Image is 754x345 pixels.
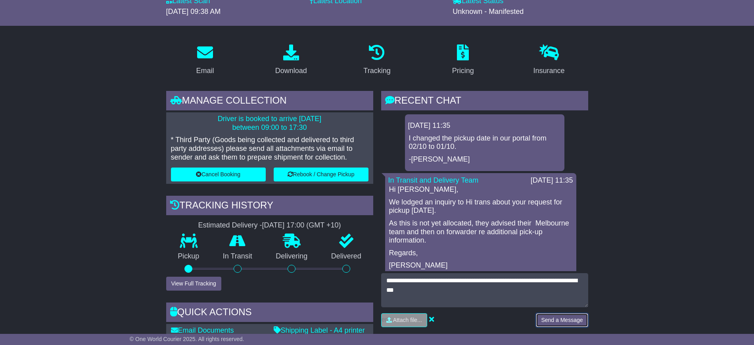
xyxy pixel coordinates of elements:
[408,121,561,130] div: [DATE] 11:35
[211,252,264,261] p: In Transit
[409,134,560,151] p: I changed the pickup date in our portal from 02/10 to 01/10.
[171,136,368,162] p: * Third Party (Goods being collected and delivered to third party addresses) please send all atta...
[358,42,395,79] a: Tracking
[270,42,312,79] a: Download
[388,176,479,184] a: In Transit and Delivery Team
[533,66,565,76] div: Insurance
[166,196,373,217] div: Tracking history
[389,219,572,245] p: As this is not yet allocated, they advised their Melbourne team and then on forwarder re addition...
[166,8,221,15] span: [DATE] 09:38 AM
[528,42,570,79] a: Insurance
[196,66,214,76] div: Email
[453,8,524,15] span: Unknown - Manifested
[536,313,588,327] button: Send a Message
[130,336,244,342] span: © One World Courier 2025. All rights reserved.
[171,326,234,334] a: Email Documents
[166,91,373,112] div: Manage collection
[389,198,572,215] p: We lodged an inquiry to Hi trans about your request for pickup [DATE].
[452,66,474,76] div: Pricing
[166,221,373,230] div: Estimated Delivery -
[389,249,572,258] p: Regards,
[262,221,341,230] div: [DATE] 17:00 (GMT +10)
[264,252,320,261] p: Delivering
[166,303,373,324] div: Quick Actions
[171,168,266,181] button: Cancel Booking
[274,326,365,334] a: Shipping Label - A4 printer
[166,277,221,291] button: View Full Tracking
[409,155,560,164] p: -[PERSON_NAME]
[389,261,572,270] p: [PERSON_NAME]
[389,185,572,194] p: Hi [PERSON_NAME],
[171,115,368,132] p: Driver is booked to arrive [DATE] between 09:00 to 17:30
[275,66,307,76] div: Download
[191,42,219,79] a: Email
[381,91,588,112] div: RECENT CHAT
[166,252,211,261] p: Pickup
[319,252,373,261] p: Delivered
[447,42,479,79] a: Pricing
[363,66,390,76] div: Tracking
[274,168,368,181] button: Rebook / Change Pickup
[531,176,573,185] div: [DATE] 11:35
